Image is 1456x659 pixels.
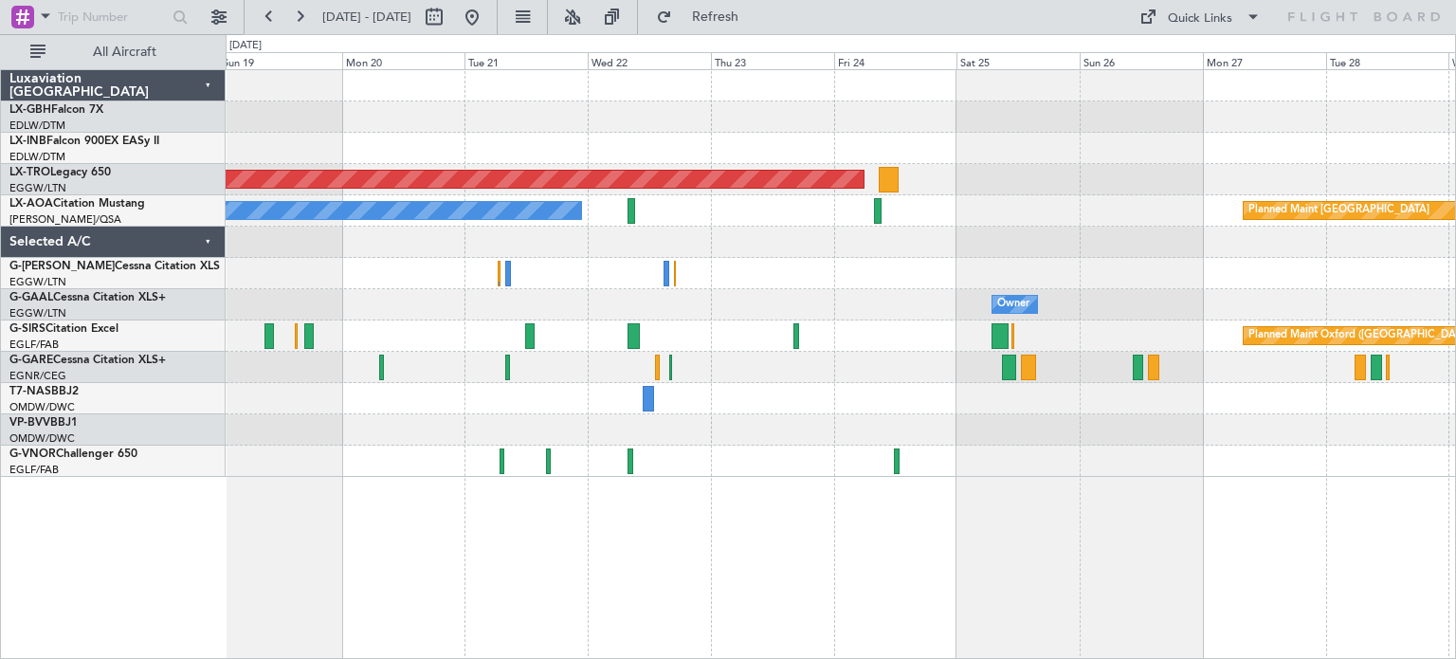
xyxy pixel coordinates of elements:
span: G-VNOR [9,448,56,460]
div: Sun 19 [219,52,342,69]
a: G-VNORChallenger 650 [9,448,137,460]
a: G-GAALCessna Citation XLS+ [9,292,166,303]
button: Quick Links [1130,2,1270,32]
div: Thu 23 [711,52,834,69]
span: LX-AOA [9,198,53,210]
div: Owner [997,290,1029,319]
div: Mon 20 [342,52,465,69]
a: T7-NASBBJ2 [9,386,79,397]
span: [DATE] - [DATE] [322,9,411,26]
a: OMDW/DWC [9,431,75,446]
a: LX-INBFalcon 900EX EASy II [9,136,159,147]
a: EGLF/FAB [9,463,59,477]
div: Sat 25 [956,52,1080,69]
div: Quick Links [1168,9,1232,28]
span: G-[PERSON_NAME] [9,261,115,272]
div: Wed 22 [588,52,711,69]
div: Tue 28 [1326,52,1449,69]
a: G-[PERSON_NAME]Cessna Citation XLS [9,261,220,272]
span: T7-NAS [9,386,51,397]
a: EGGW/LTN [9,275,66,289]
div: Tue 21 [464,52,588,69]
div: Sun 26 [1080,52,1203,69]
a: EGGW/LTN [9,306,66,320]
span: G-GARE [9,355,53,366]
a: VP-BVVBBJ1 [9,417,78,429]
a: G-SIRSCitation Excel [9,323,118,335]
span: LX-GBH [9,104,51,116]
a: OMDW/DWC [9,400,75,414]
span: LX-INB [9,136,46,147]
a: EDLW/DTM [9,119,65,133]
div: Fri 24 [834,52,957,69]
div: Mon 27 [1203,52,1326,69]
div: [DATE] [229,38,262,54]
a: LX-GBHFalcon 7X [9,104,103,116]
span: G-SIRS [9,323,45,335]
a: LX-AOACitation Mustang [9,198,145,210]
input: Trip Number [58,3,167,31]
div: Planned Maint [GEOGRAPHIC_DATA] [1248,196,1429,225]
a: G-GARECessna Citation XLS+ [9,355,166,366]
span: LX-TRO [9,167,50,178]
a: LX-TROLegacy 650 [9,167,111,178]
button: Refresh [647,2,761,32]
a: EGNR/CEG [9,369,66,383]
a: EDLW/DTM [9,150,65,164]
span: G-GAAL [9,292,53,303]
a: EGLF/FAB [9,338,59,352]
span: All Aircraft [49,46,200,59]
span: Refresh [676,10,755,24]
button: All Aircraft [21,37,206,67]
a: EGGW/LTN [9,181,66,195]
a: [PERSON_NAME]/QSA [9,212,121,227]
span: VP-BVV [9,417,50,429]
